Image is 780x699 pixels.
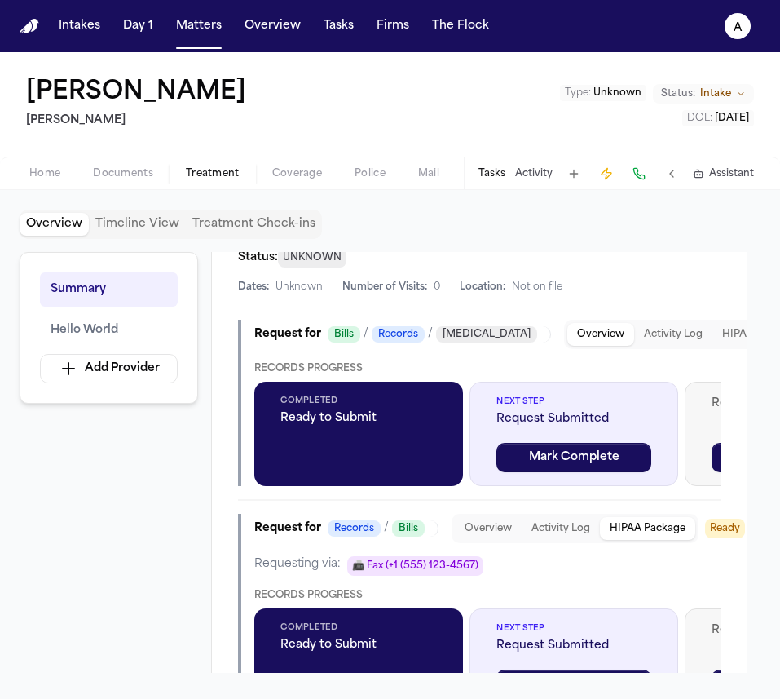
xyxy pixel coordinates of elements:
[595,162,618,185] button: Create Immediate Task
[434,281,440,294] span: 0
[254,591,363,600] span: Records Progress
[428,326,433,343] span: /
[693,167,754,180] button: Assistant
[715,113,749,123] span: [DATE]
[254,364,363,374] span: Records Progress
[418,167,439,180] span: Mail
[565,88,591,98] span: Type :
[117,11,160,41] button: Day 1
[280,395,437,407] span: Completed
[317,11,360,41] button: Tasks
[560,85,646,101] button: Edit Type: Unknown
[522,517,600,540] button: Activity Log
[29,167,60,180] span: Home
[280,622,437,634] span: Completed
[347,556,483,576] span: 📠 Fax (+1 (555) 123-4567)
[370,11,416,41] button: Firms
[682,110,754,126] button: Edit DOL: 1999-09-10
[89,213,186,236] button: Timeline View
[496,638,651,654] span: Request Submitted
[436,326,537,343] span: [MEDICAL_DATA]
[40,272,178,307] button: Summary
[40,313,178,347] button: Hello World
[280,637,437,653] span: Ready to Submit
[478,167,505,180] button: Tasks
[661,87,695,100] span: Status:
[425,11,496,41] button: The Flock
[653,84,754,104] button: Change status from Intake
[567,323,634,346] button: Overview
[496,396,651,408] span: Next Step
[170,11,228,41] button: Matters
[186,213,322,236] button: Treatment Check-ins
[238,11,307,41] button: Overview
[278,248,346,268] span: UNKNOWN
[515,167,553,180] button: Activity
[26,78,246,108] button: Edit matter name
[700,87,731,100] span: Intake
[238,281,269,294] span: Dates:
[40,354,178,383] button: Add Provider
[238,251,278,263] span: Status:
[26,111,253,131] h2: [PERSON_NAME]
[280,410,437,427] span: Ready to Submit
[372,326,425,343] span: Records
[705,519,745,538] span: Ready
[272,167,322,180] span: Coverage
[254,556,341,576] span: Requesting via:
[26,78,246,108] h1: [PERSON_NAME]
[392,520,425,537] span: Bills
[628,162,650,185] button: Make a Call
[687,113,712,123] span: DOL :
[52,11,107,41] button: Intakes
[634,323,712,346] button: Activity Log
[593,88,641,98] span: Unknown
[254,520,321,537] span: Request for
[275,281,323,294] span: Unknown
[384,520,389,537] span: /
[328,520,381,537] span: Records
[512,281,562,294] span: Not on file
[328,326,360,343] span: Bills
[709,167,754,180] span: Assistant
[460,281,505,294] span: Location:
[496,670,651,699] button: Mark Complete
[355,167,386,180] span: Police
[496,411,651,427] span: Request Submitted
[364,326,368,343] span: /
[20,19,39,34] img: Finch Logo
[496,443,651,472] button: Mark Complete
[186,167,240,180] span: Treatment
[93,167,153,180] span: Documents
[600,517,695,540] button: HIPAA Package
[496,622,651,635] span: Next Step
[342,281,427,294] span: Number of Visits:
[20,213,89,236] button: Overview
[562,162,585,185] button: Add Task
[254,326,321,343] span: Request for
[20,19,39,34] a: Home
[455,517,522,540] button: Overview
